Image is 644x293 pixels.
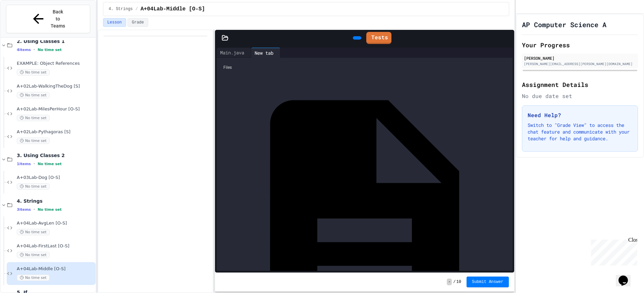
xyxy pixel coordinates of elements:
[17,198,94,204] span: 4. Strings
[38,48,62,52] span: No time set
[17,106,94,112] span: A+02Lab-MilesPerHour [O-S]
[17,266,94,272] span: A+04Lab-Middle [O-S]
[17,129,94,135] span: A+02Lab-Pythagoras [S]
[6,5,90,33] button: Back to Teams
[251,48,280,58] div: New tab
[528,122,632,142] p: Switch to "Grade View" to access the chat feature and communicate with your teacher for help and ...
[17,207,31,212] span: 3 items
[17,38,94,44] span: 2. Using Classes 1
[524,55,636,61] div: [PERSON_NAME]
[17,252,50,258] span: No time set
[616,266,637,286] iframe: chat widget
[17,275,50,281] span: No time set
[447,279,452,285] span: -
[588,237,637,265] iframe: chat widget
[34,47,35,52] span: •
[38,162,62,166] span: No time set
[220,61,509,74] div: Files
[17,175,94,181] span: A+03Lab-Dog [O-S]
[3,3,46,43] div: Chat with us now!Close
[457,279,461,285] span: 10
[217,48,251,58] div: Main.java
[17,92,50,98] span: No time set
[17,84,94,89] span: A+02Lab-WalkingTheDog [S]
[17,61,94,66] span: EXAMPLE: Object References
[528,111,632,119] h3: Need Help?
[34,207,35,212] span: •
[472,279,503,285] span: Submit Answer
[34,161,35,166] span: •
[17,183,50,190] span: No time set
[453,279,455,285] span: /
[17,115,50,121] span: No time set
[17,48,31,52] span: 4 items
[17,162,31,166] span: 1 items
[17,221,94,226] span: A+04Lab-AvgLen [O-S]
[17,138,50,144] span: No time set
[38,207,62,212] span: No time set
[251,49,277,56] div: New tab
[524,61,636,66] div: [PERSON_NAME][EMAIL_ADDRESS][PERSON_NAME][DOMAIN_NAME]
[522,80,638,89] h2: Assignment Details
[50,8,66,30] span: Back to Teams
[17,152,94,158] span: 3. Using Classes 2
[127,18,148,27] button: Grade
[136,6,138,12] span: /
[217,49,248,56] div: Main.java
[366,32,391,44] a: Tests
[141,5,205,13] span: A+04Lab-Middle [O-S]
[103,18,126,27] button: Lesson
[522,20,606,29] h1: AP Computer Science A
[522,40,638,50] h2: Your Progress
[467,277,509,287] button: Submit Answer
[109,6,133,12] span: 4. Strings
[17,229,50,235] span: No time set
[17,243,94,249] span: A+04Lab-FirstLast [O-S]
[522,92,638,100] div: No due date set
[17,69,50,76] span: No time set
